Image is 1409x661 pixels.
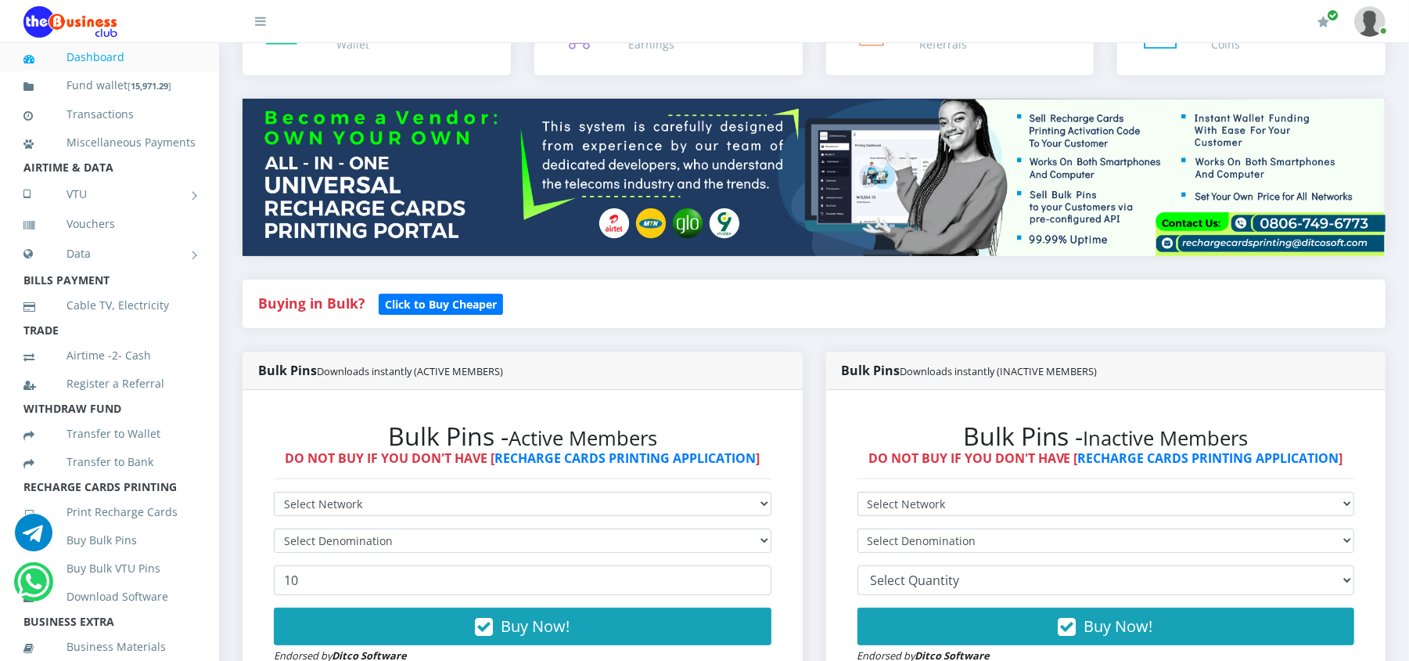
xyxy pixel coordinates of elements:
[857,608,1355,645] button: Buy Now!
[23,579,196,615] a: Download Software
[258,362,503,379] strong: Bulk Pins
[1084,616,1153,637] span: Buy Now!
[23,338,196,374] a: Airtime -2- Cash
[1084,424,1249,452] small: Inactive Members
[1211,36,1242,52] div: Coins
[23,39,196,75] a: Dashboard
[23,416,196,452] a: Transfer to Wallet
[379,294,503,312] a: Click to Buy Cheaper
[868,450,1343,467] strong: DO NOT BUY IF YOU DON'T HAVE [ ]
[336,36,394,52] div: Wallet
[23,366,196,402] a: Register a Referral
[23,206,196,242] a: Vouchers
[23,522,196,558] a: Buy Bulk Pins
[274,565,771,595] input: Enter Quantity
[494,450,756,467] a: RECHARGE CARDS PRINTING APPLICATION
[274,608,771,645] button: Buy Now!
[23,494,196,530] a: Print Recharge Cards
[128,80,171,92] small: [ ]
[857,421,1355,451] h2: Bulk Pins -
[23,551,196,587] a: Buy Bulk VTU Pins
[243,99,1386,255] img: multitenant_rcp.png
[131,80,168,92] b: 15,971.29
[501,616,570,637] span: Buy Now!
[842,362,1098,379] strong: Bulk Pins
[258,294,365,312] strong: Buying in Bulk?
[1327,9,1339,21] span: Renew/Upgrade Subscription
[274,421,771,451] h2: Bulk Pins -
[628,36,740,52] div: Earnings
[1354,6,1386,37] img: User
[1078,450,1339,467] a: RECHARGE CARDS PRINTING APPLICATION
[23,287,196,323] a: Cable TV, Electricity
[23,6,117,38] img: Logo
[23,125,196,161] a: Miscellaneous Payments
[23,96,196,132] a: Transactions
[18,575,50,601] a: Chat for support
[285,450,760,467] strong: DO NOT BUY IF YOU DON'T HAVE [ ]
[23,234,196,273] a: Data
[23,67,196,104] a: Fund wallet[15,971.29]
[509,424,657,452] small: Active Members
[23,175,196,214] a: VTU
[920,36,968,52] div: Referrals
[23,444,196,480] a: Transfer to Bank
[15,526,52,551] a: Chat for support
[317,364,503,378] small: Downloads instantly (ACTIVE MEMBERS)
[900,364,1098,378] small: Downloads instantly (INACTIVE MEMBERS)
[1317,16,1329,28] i: Renew/Upgrade Subscription
[385,297,497,312] b: Click to Buy Cheaper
